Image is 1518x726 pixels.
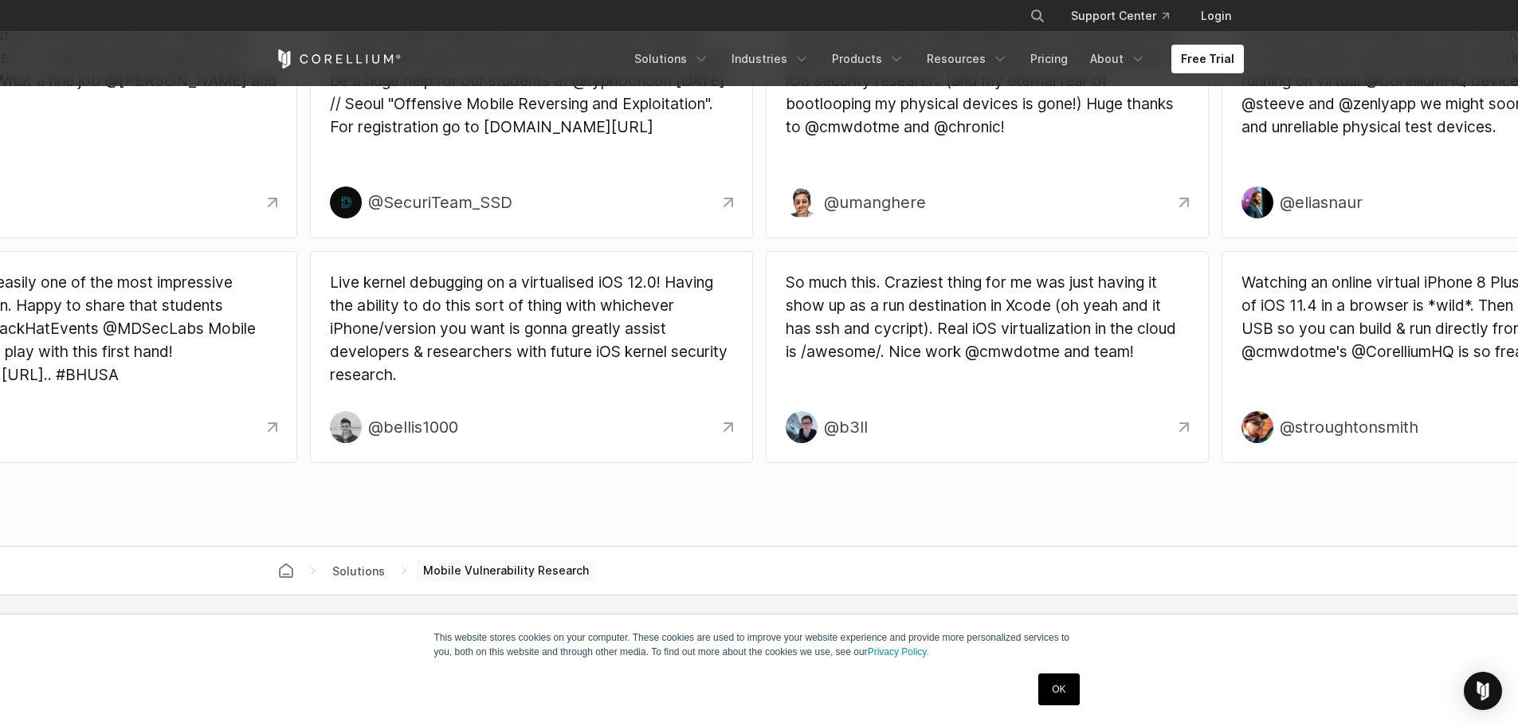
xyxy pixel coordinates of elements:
[868,646,929,657] a: Privacy Policy.
[330,271,733,386] p: Live kernel debugging on a virtualised iOS 12.0! Having the ability to do this sort of thing with...
[1058,2,1182,30] a: Support Center
[326,561,391,581] span: Solutions
[1081,45,1155,73] a: About
[1010,2,1244,30] div: Navigation Menu
[1038,673,1079,705] a: OK
[824,415,868,439] div: @b3ll
[434,630,1085,659] p: This website stores cookies on your computer. These cookies are used to improve your website expe...
[417,559,595,582] span: Mobile Vulnerability Research
[917,45,1018,73] a: Resources
[326,563,391,579] div: Solutions
[275,49,402,69] a: Corellium Home
[368,415,458,439] div: @bellis1000
[1171,45,1244,73] a: Free Trial
[1280,190,1363,214] div: @eliasnaur
[1023,2,1052,30] button: Search
[786,271,1189,363] p: So much this. Craziest thing for me was just having it show up as a run destination in Xcode (oh ...
[1241,411,1273,443] img: twitter_stroughtonsmith
[1241,186,1273,218] img: twitter_eliasnaur
[272,559,300,582] a: Corellium home
[368,190,512,214] div: @SecuriTeam_SSD
[786,411,818,443] img: twitter_b3ll
[1464,672,1502,710] div: Open Intercom Messenger
[824,190,926,214] div: @umanghere
[1188,2,1244,30] a: Login
[625,45,1244,73] div: Navigation Menu
[1280,415,1418,439] div: @stroughtonsmith
[722,45,819,73] a: Industries
[625,45,719,73] a: Solutions
[786,186,818,218] img: twitter_umanghere
[330,411,362,443] img: twitter_bellis1000
[822,45,914,73] a: Products
[330,186,362,218] img: twitter_SecuriTeam_SSD
[1021,45,1077,73] a: Pricing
